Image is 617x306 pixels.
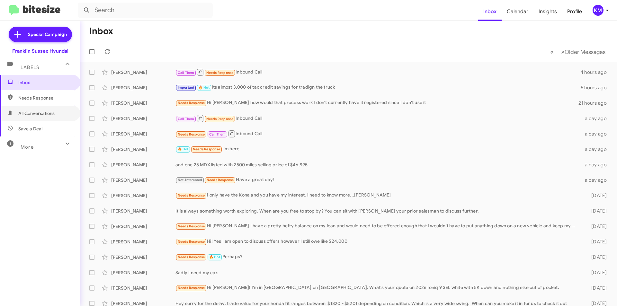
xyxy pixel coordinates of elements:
[199,85,210,90] span: 🔥 Hot
[111,131,175,137] div: [PERSON_NAME]
[111,223,175,230] div: [PERSON_NAME]
[561,48,565,56] span: »
[587,5,610,16] button: KM
[502,2,533,21] a: Calendar
[581,208,612,214] div: [DATE]
[178,240,205,244] span: Needs Response
[111,146,175,153] div: [PERSON_NAME]
[581,162,612,168] div: a day ago
[175,114,581,122] div: Inbound Call
[178,178,202,182] span: Not-Interested
[175,145,581,153] div: I'm here
[178,132,205,136] span: Needs Response
[175,130,581,138] div: Inbound Call
[178,255,205,259] span: Needs Response
[21,144,34,150] span: More
[546,45,558,58] button: Previous
[593,5,604,16] div: KM
[581,177,612,183] div: a day ago
[581,84,612,91] div: 5 hours ago
[581,115,612,122] div: a day ago
[533,2,562,21] a: Insights
[175,238,581,245] div: Hi! Yes I am open to discuss offers however I still owe like $24,000
[178,85,194,90] span: Important
[581,269,612,276] div: [DATE]
[581,192,612,199] div: [DATE]
[581,131,612,137] div: a day ago
[18,95,73,101] span: Needs Response
[89,26,113,36] h1: Inbox
[581,285,612,291] div: [DATE]
[178,193,205,197] span: Needs Response
[21,65,39,70] span: Labels
[111,208,175,214] div: [PERSON_NAME]
[178,117,194,121] span: Call Them
[175,284,581,292] div: Hi [PERSON_NAME]! I'm in [GEOGRAPHIC_DATA] on [GEOGRAPHIC_DATA]. What's your quote on 2026 Ioniq ...
[562,2,587,21] a: Profile
[193,147,220,151] span: Needs Response
[175,192,581,199] div: I only have the Kona and you have my interest, I need to know more...[PERSON_NAME]
[206,71,234,75] span: Needs Response
[18,79,73,86] span: Inbox
[175,208,581,214] div: It is always something worth exploring. When are you free to stop by? You can sit with [PERSON_NA...
[111,254,175,260] div: [PERSON_NAME]
[178,286,205,290] span: Needs Response
[175,176,581,184] div: Have a great day!
[111,285,175,291] div: [PERSON_NAME]
[178,71,194,75] span: Call Them
[175,253,581,261] div: Perhaps?
[209,132,226,136] span: Call Them
[111,115,175,122] div: [PERSON_NAME]
[206,117,234,121] span: Needs Response
[178,101,205,105] span: Needs Response
[578,100,612,106] div: 21 hours ago
[111,177,175,183] div: [PERSON_NAME]
[78,3,213,18] input: Search
[175,269,581,276] div: Sadly I need my car.
[581,239,612,245] div: [DATE]
[111,269,175,276] div: [PERSON_NAME]
[175,99,578,107] div: Hi [PERSON_NAME] how would that process work I don't currently have it registered since I don't u...
[178,147,189,151] span: 🔥 Hot
[565,48,605,56] span: Older Messages
[550,48,554,56] span: «
[111,69,175,75] div: [PERSON_NAME]
[178,224,205,228] span: Needs Response
[581,223,612,230] div: [DATE]
[12,48,68,54] div: Franklin Sussex Hyundai
[207,178,234,182] span: Needs Response
[28,31,67,38] span: Special Campaign
[581,146,612,153] div: a day ago
[175,68,580,76] div: Inbound Call
[547,45,609,58] nav: Page navigation example
[9,27,72,42] a: Special Campaign
[209,255,220,259] span: 🔥 Hot
[478,2,502,21] a: Inbox
[175,162,581,168] div: and one 25 MDX listed with 2500 miles selling price of $46,995
[111,84,175,91] div: [PERSON_NAME]
[111,100,175,106] div: [PERSON_NAME]
[580,69,612,75] div: 4 hours ago
[111,239,175,245] div: [PERSON_NAME]
[557,45,609,58] button: Next
[18,126,42,132] span: Save a Deal
[111,192,175,199] div: [PERSON_NAME]
[175,223,581,230] div: Hi [PERSON_NAME] I have a pretty hefty balance on my loan and would need to be offered enough tha...
[175,84,581,91] div: Its almost 3,000 of tax credit savings for tradign the truck
[581,254,612,260] div: [DATE]
[18,110,55,117] span: All Conversations
[111,162,175,168] div: [PERSON_NAME]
